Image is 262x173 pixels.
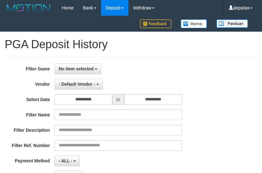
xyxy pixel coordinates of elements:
button: - ALL - [55,155,80,166]
h1: PGA Deposit History [5,38,257,51]
img: panduan.png [217,19,248,28]
img: MOTION_logo.png [5,3,52,13]
img: Feedback.jpg [140,19,171,28]
span: - ALL - [59,158,72,163]
span: to [112,94,124,105]
span: No item selected [59,66,94,71]
button: - Default Vendor - [55,79,103,89]
img: Button%20Memo.svg [181,19,207,28]
span: - Default Vendor - [59,82,95,87]
button: No item selected [55,64,101,74]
